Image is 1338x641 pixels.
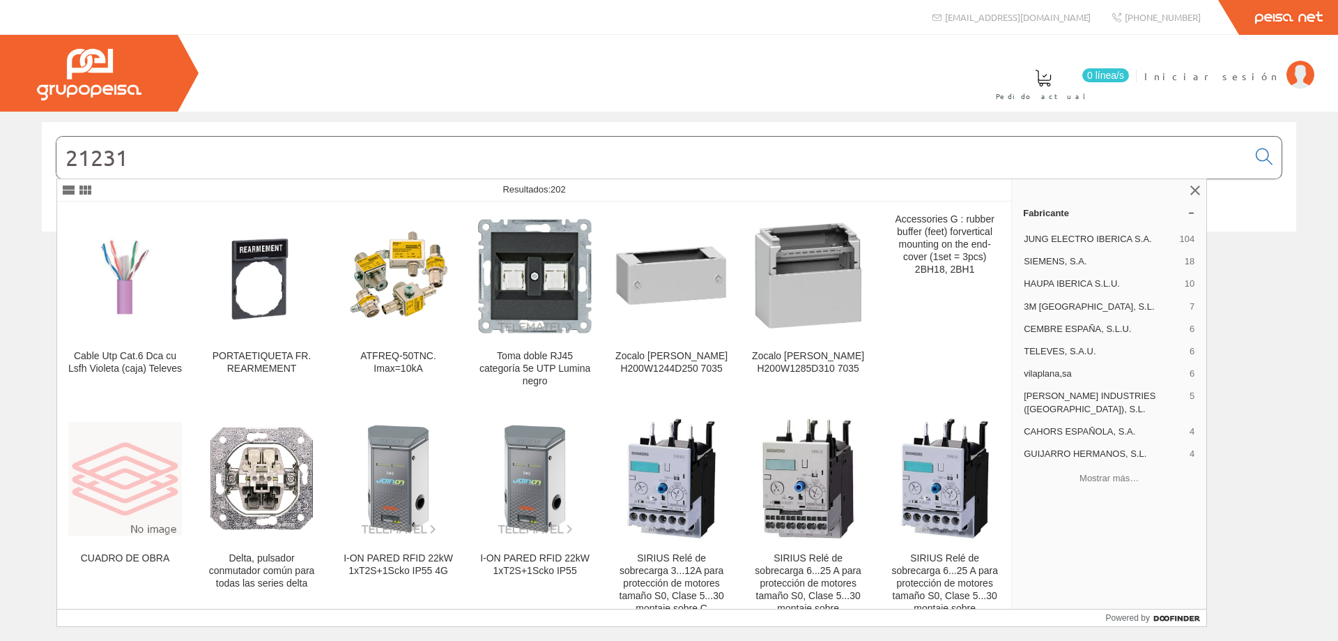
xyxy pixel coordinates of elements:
[615,552,728,615] div: SIRIUS Relé de sobrecarga 3...12A para protección de motores tamaño S0, Clase 5...30 montaje sobre C
[1024,278,1179,290] span: HAUPA IBERICA S.L.U.
[1125,11,1201,23] span: [PHONE_NUMBER]
[37,49,141,100] img: Grupo Peisa
[624,416,718,541] img: SIRIUS Relé de sobrecarga 3...12A para protección de motores tamaño S0, Clase 5...30 montaje sobre C
[57,405,193,631] a: CUADRO DE OBRA CUADRO DE OBRA
[330,202,466,404] a: ATFREQ-50TNC. Imax=10kA ATFREQ-50TNC. Imax=10kA
[194,202,330,404] a: PORTAETIQUETA FR. REARMEMENT PORTAETIQUETA FR. REARMEMENT
[42,249,1296,261] div: © Grupo Peisa
[205,552,318,590] div: Delta, pulsador conmutador común para todas las series delta
[1024,255,1179,268] span: SIEMENS, S.A.
[1190,323,1194,335] span: 6
[68,219,182,333] img: Cable Utp Cat.6 Dca cu Lsfh Violeta (caja) Televes
[1106,612,1150,624] span: Powered by
[205,422,318,536] img: Delta, pulsador conmutador común para todas las series delta
[1024,368,1184,380] span: vilaplana,sa
[603,405,739,631] a: SIRIUS Relé de sobrecarga 3...12A para protección de motores tamaño S0, Clase 5...30 montaje sobr...
[341,350,455,375] div: ATFREQ-50TNC. Imax=10kA
[205,350,318,375] div: PORTAETIQUETA FR. REARMEMENT
[1185,255,1194,268] span: 18
[68,350,182,375] div: Cable Utp Cat.6 Dca cu Lsfh Violeta (caja) Televes
[888,552,1001,615] div: SIRIUS Relé de sobrecarga 6...25 A para protección de motores tamaño S0, Clase 5...30 montaje sobre
[615,350,728,375] div: Zocalo [PERSON_NAME] H200W1244D250 7035
[194,405,330,631] a: Delta, pulsador conmutador común para todas las series delta Delta, pulsador conmutador común par...
[1190,390,1194,415] span: 5
[888,213,1001,276] div: Accessories G : rubber buffer (feet) forvertical mounting on the end-cover (1set = 3pcs) 2BH18, 2BH1
[467,405,603,631] a: I-ON PARED RFID 22kW 1xT2S+1Scko IP55 I-ON PARED RFID 22kW 1xT2S+1Scko IP55
[1024,323,1184,335] span: CEMBRE ESPAÑA, S.L.U.
[740,405,876,631] a: SIRIUS Relé de sobrecarga 6...25 A para protección de motores tamaño S0, Clase 5...30 montaje sob...
[502,184,565,195] span: Resultados:
[877,202,1013,404] a: Accessories G : rubber buffer (feet) forvertical mounting on the end-cover (1set = 3pcs) 2BH18, 2BH1
[68,552,182,565] div: CUADRO DE OBRA
[205,219,318,333] img: PORTAETIQUETA FR. REARMEMENT
[1012,202,1206,224] a: Fabricante
[1179,233,1194,246] span: 104
[1024,233,1174,246] span: JUNG ELECTRO IBERICA S.A.
[1190,345,1194,358] span: 6
[551,184,566,195] span: 202
[1190,301,1194,313] span: 7
[996,89,1091,103] span: Pedido actual
[68,422,182,536] img: CUADRO DE OBRA
[1185,278,1194,290] span: 10
[341,552,455,578] div: I-ON PARED RFID 22kW 1xT2S+1Scko IP55 4G
[751,219,865,333] img: Zocalo pol de PLAZ H200W1285D310 7035
[1190,425,1194,438] span: 4
[330,405,466,631] a: I-ON PARED RFID 22kW 1xT2S+1Scko IP55 4G I-ON PARED RFID 22kW 1xT2S+1Scko IP55 4G
[615,219,728,333] img: Zocalo pol de PLA H200W1244D250 7035
[945,11,1091,23] span: [EMAIL_ADDRESS][DOMAIN_NAME]
[1017,467,1201,490] button: Mostrar más…
[57,202,193,404] a: Cable Utp Cat.6 Dca cu Lsfh Violeta (caja) Televes Cable Utp Cat.6 Dca cu Lsfh Violeta (caja) Tel...
[1024,390,1184,415] span: [PERSON_NAME] INDUSTRIES ([GEOGRAPHIC_DATA]), S.L.
[751,350,865,375] div: Zocalo [PERSON_NAME] H200W1285D310 7035
[898,416,992,541] img: SIRIUS Relé de sobrecarga 6...25 A para protección de motores tamaño S0, Clase 5...30 montaje sobre
[341,422,455,536] img: I-ON PARED RFID 22kW 1xT2S+1Scko IP55 4G
[1024,425,1184,438] span: CAHORS ESPAÑOLA, S.A.
[346,224,451,329] img: ATFREQ-50TNC. Imax=10kA
[751,552,865,615] div: SIRIUS Relé de sobrecarga 6...25 A para protección de motores tamaño S0, Clase 5...30 montaje sobre
[1024,301,1184,313] span: 3M [GEOGRAPHIC_DATA], S.L.
[1190,448,1194,460] span: 4
[1144,69,1279,83] span: Iniciar sesión
[1024,448,1184,460] span: GUIJARRO HERMANOS, S.L.
[1024,345,1184,358] span: TELEVES, S.A.U.
[478,422,592,536] img: I-ON PARED RFID 22kW 1xT2S+1Scko IP55
[1082,68,1129,82] span: 0 línea/s
[1106,610,1207,626] a: Powered by
[56,137,1247,179] input: Buscar...
[603,202,739,404] a: Zocalo pol de PLA H200W1244D250 7035 Zocalo [PERSON_NAME] H200W1244D250 7035
[740,202,876,404] a: Zocalo pol de PLAZ H200W1285D310 7035 Zocalo [PERSON_NAME] H200W1285D310 7035
[478,219,592,333] img: Toma doble RJ45 categoría 5e UTP Lumina negro
[1144,58,1314,71] a: Iniciar sesión
[467,202,603,404] a: Toma doble RJ45 categoría 5e UTP Lumina negro Toma doble RJ45 categoría 5e UTP Lumina negro
[760,416,857,541] img: SIRIUS Relé de sobrecarga 6...25 A para protección de motores tamaño S0, Clase 5...30 montaje sobre
[1190,368,1194,380] span: 6
[478,350,592,388] div: Toma doble RJ45 categoría 5e UTP Lumina negro
[478,552,592,578] div: I-ON PARED RFID 22kW 1xT2S+1Scko IP55
[877,405,1013,631] a: SIRIUS Relé de sobrecarga 6...25 A para protección de motores tamaño S0, Clase 5...30 montaje sob...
